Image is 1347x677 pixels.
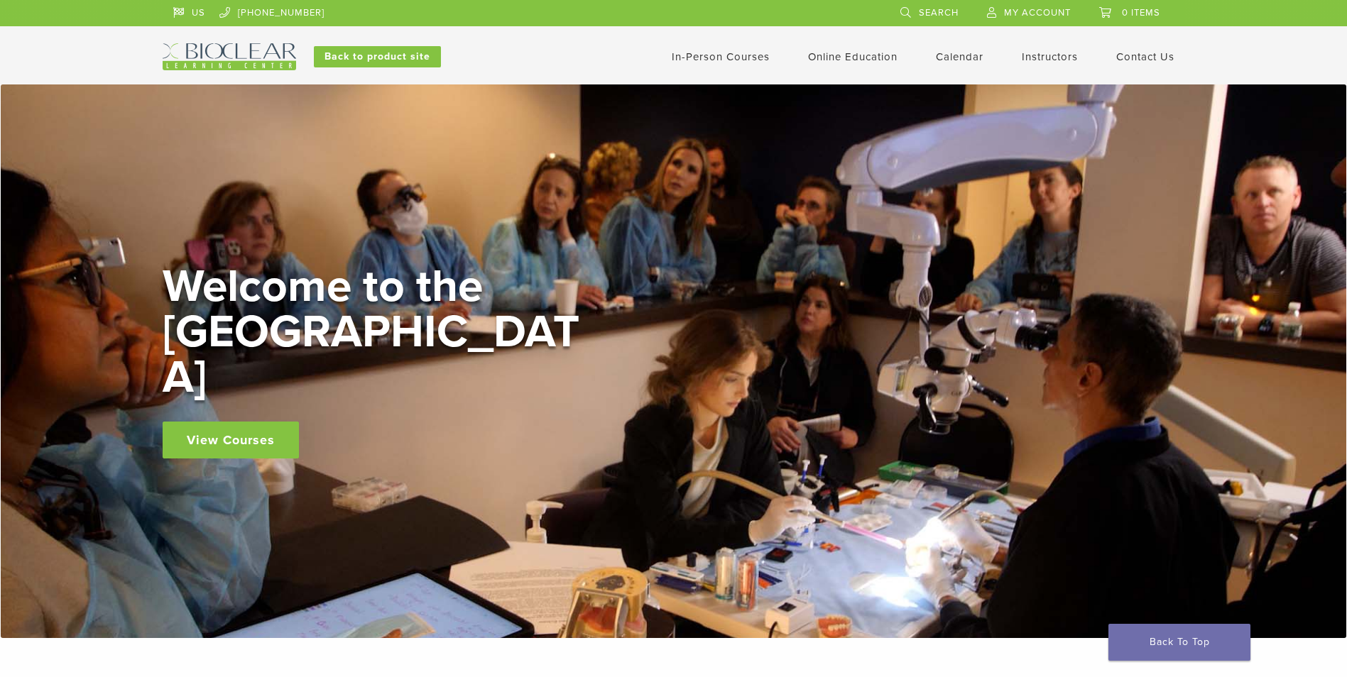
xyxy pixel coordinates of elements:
[919,7,959,18] span: Search
[163,422,299,458] a: View Courses
[163,43,296,70] img: Bioclear
[163,264,589,400] h2: Welcome to the [GEOGRAPHIC_DATA]
[314,46,441,67] a: Back to product site
[1122,7,1160,18] span: 0 items
[672,50,770,63] a: In-Person Courses
[936,50,983,63] a: Calendar
[1004,7,1071,18] span: My Account
[1108,624,1250,661] a: Back To Top
[808,50,898,63] a: Online Education
[1116,50,1174,63] a: Contact Us
[1022,50,1078,63] a: Instructors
